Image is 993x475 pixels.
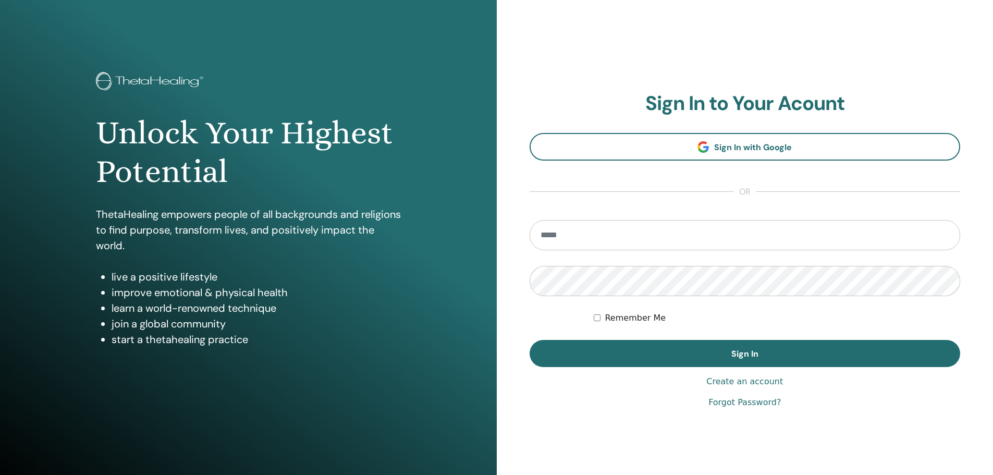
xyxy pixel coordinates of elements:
a: Sign In with Google [530,133,961,161]
span: Sign In with Google [714,142,792,153]
span: or [734,186,756,198]
li: learn a world-renowned technique [112,300,401,316]
li: improve emotional & physical health [112,285,401,300]
a: Forgot Password? [708,396,781,409]
div: Keep me authenticated indefinitely or until I manually logout [594,312,960,324]
li: start a thetahealing practice [112,332,401,347]
label: Remember Me [605,312,666,324]
h2: Sign In to Your Acount [530,92,961,116]
li: join a global community [112,316,401,332]
p: ThetaHealing empowers people of all backgrounds and religions to find purpose, transform lives, a... [96,206,401,253]
a: Create an account [706,375,783,388]
li: live a positive lifestyle [112,269,401,285]
h1: Unlock Your Highest Potential [96,114,401,191]
span: Sign In [731,348,758,359]
button: Sign In [530,340,961,367]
